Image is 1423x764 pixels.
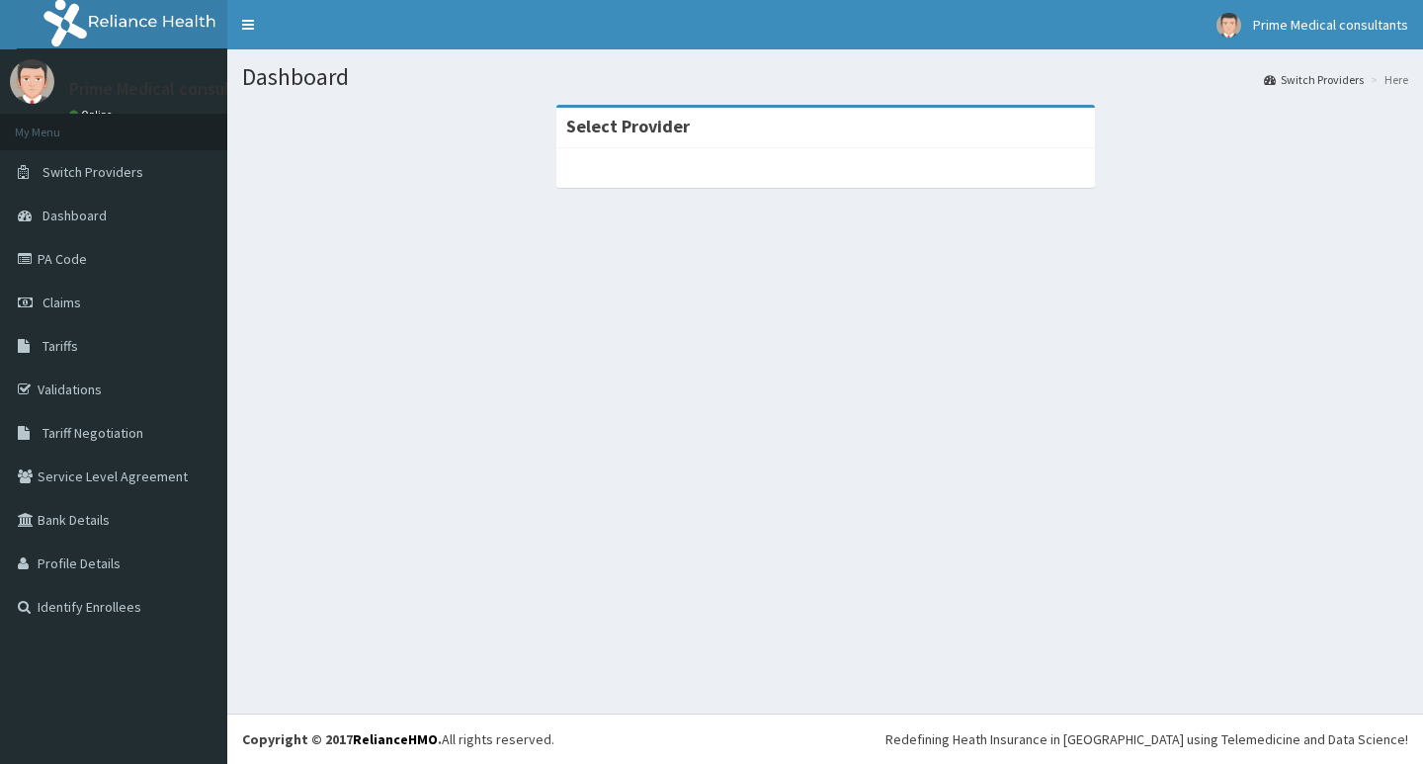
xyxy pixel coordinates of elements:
strong: Select Provider [566,115,690,137]
span: Dashboard [42,207,107,224]
span: Tariffs [42,337,78,355]
h1: Dashboard [242,64,1408,90]
a: RelianceHMO [353,730,438,748]
a: Online [69,108,117,122]
span: Prime Medical consultants [1253,16,1408,34]
p: Prime Medical consultants [69,80,272,98]
footer: All rights reserved. [227,714,1423,764]
div: Redefining Heath Insurance in [GEOGRAPHIC_DATA] using Telemedicine and Data Science! [885,729,1408,749]
a: Switch Providers [1264,71,1364,88]
img: User Image [1216,13,1241,38]
span: Claims [42,294,81,311]
strong: Copyright © 2017 . [242,730,442,748]
span: Switch Providers [42,163,143,181]
span: Tariff Negotiation [42,424,143,442]
img: User Image [10,59,54,104]
li: Here [1366,71,1408,88]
